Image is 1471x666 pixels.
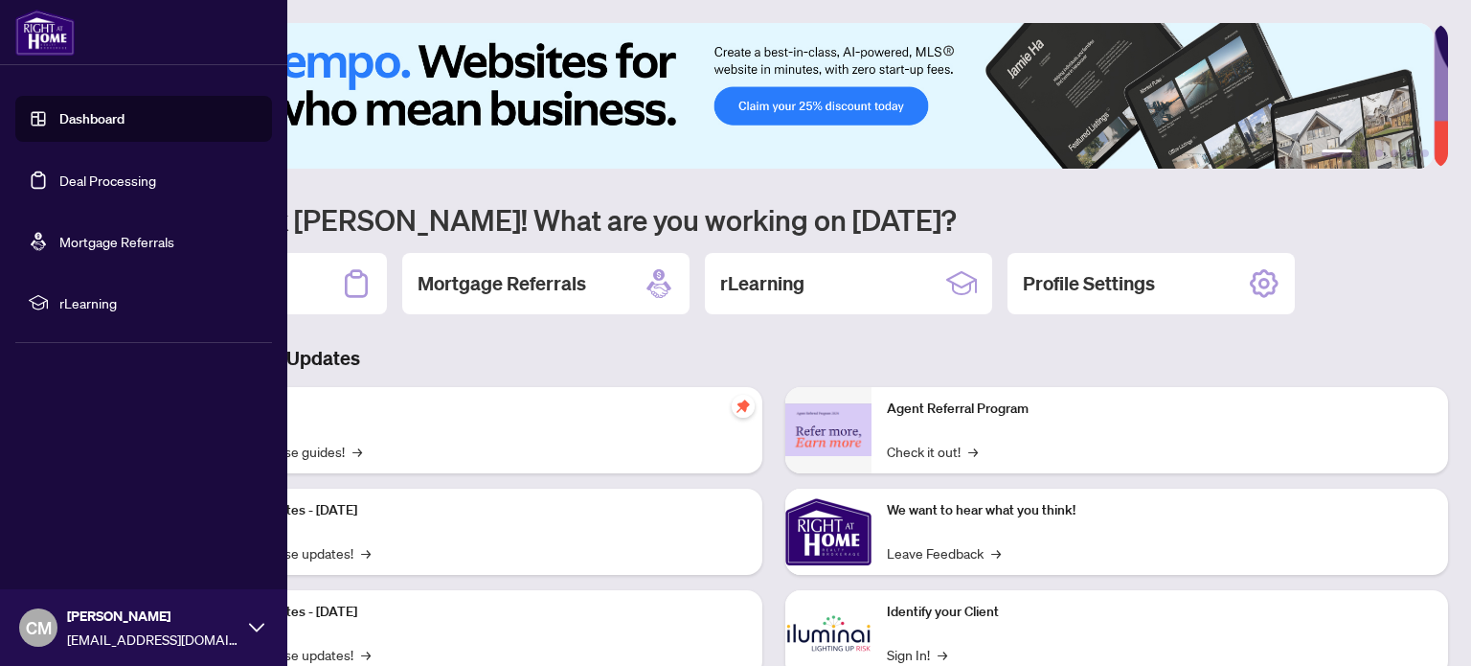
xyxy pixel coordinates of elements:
p: Self-Help [201,399,747,420]
span: → [938,644,947,665]
button: Open asap [1394,599,1452,656]
button: 1 [1322,149,1352,157]
h2: Mortgage Referrals [418,270,586,297]
p: We want to hear what you think! [887,500,1433,521]
span: pushpin [732,395,755,418]
a: Sign In!→ [887,644,947,665]
span: [PERSON_NAME] [67,606,239,627]
img: We want to hear what you think! [785,489,871,575]
a: Mortgage Referrals [59,233,174,250]
p: Identify your Client [887,602,1433,623]
span: → [352,441,362,462]
span: → [968,441,978,462]
span: CM [26,614,52,641]
h3: Brokerage & Industry Updates [100,345,1448,372]
button: 5 [1406,149,1414,157]
img: Agent Referral Program [785,403,871,456]
span: [EMAIL_ADDRESS][DOMAIN_NAME] [67,629,239,650]
span: rLearning [59,292,259,313]
h2: Profile Settings [1023,270,1155,297]
button: 2 [1360,149,1368,157]
span: → [361,644,371,665]
span: → [991,542,1001,563]
img: Slide 0 [100,23,1434,169]
span: → [361,542,371,563]
p: Platform Updates - [DATE] [201,500,747,521]
p: Platform Updates - [DATE] [201,602,747,623]
button: 4 [1391,149,1398,157]
a: Check it out!→ [887,441,978,462]
img: logo [15,10,75,56]
button: 6 [1421,149,1429,157]
a: Leave Feedback→ [887,542,1001,563]
p: Agent Referral Program [887,399,1433,420]
a: Dashboard [59,110,124,127]
h1: Welcome back [PERSON_NAME]! What are you working on [DATE]? [100,201,1448,238]
h2: rLearning [720,270,804,297]
a: Deal Processing [59,172,156,189]
button: 3 [1375,149,1383,157]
